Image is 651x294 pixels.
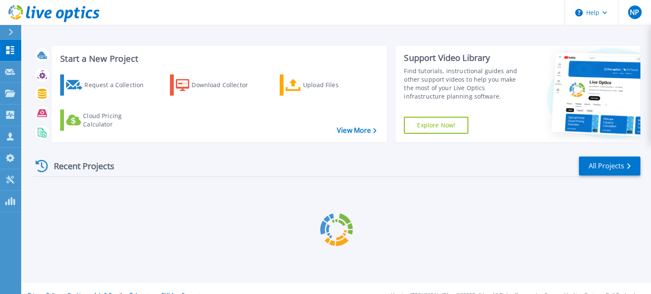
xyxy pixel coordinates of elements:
a: Request a Collection [60,74,155,96]
div: Find tutorials, instructional guides and other support videos to help you make the most of your L... [404,67,527,101]
a: Explore Now! [404,117,468,134]
div: Request a Collection [84,77,152,93]
div: Download Collector [192,77,259,93]
div: Upload Files [303,77,371,93]
div: Recent Projects [33,156,126,176]
a: View More [337,126,376,135]
a: Download Collector [170,74,264,96]
a: Cloud Pricing Calculator [60,110,155,131]
span: NP [630,9,639,16]
h3: Start a New Project [60,54,376,63]
a: Upload Files [280,74,374,96]
a: All Projects [579,157,640,176]
div: Cloud Pricing Calculator [83,112,151,129]
div: Support Video Library [404,52,527,63]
